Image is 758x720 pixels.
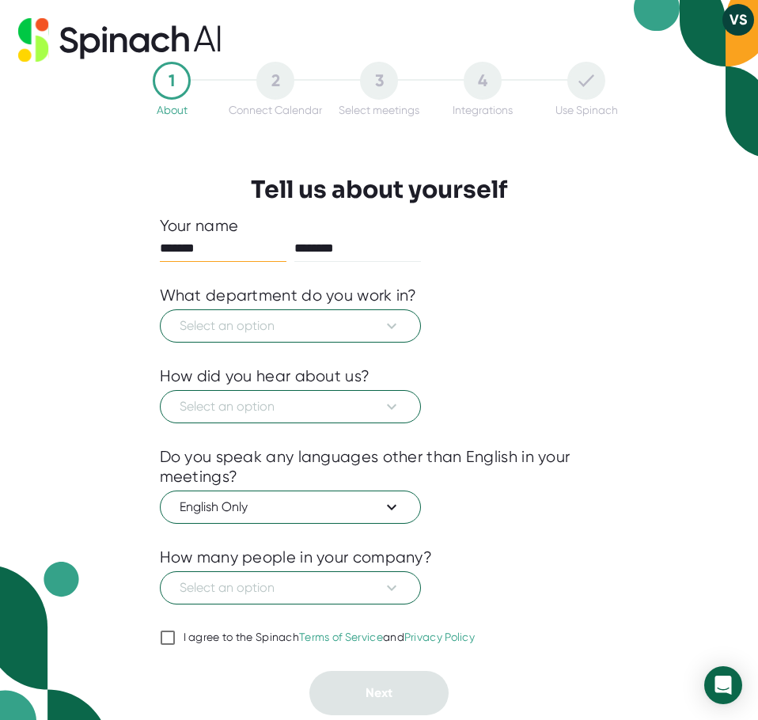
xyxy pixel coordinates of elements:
div: About [157,104,188,116]
div: Select meetings [339,104,419,116]
a: Terms of Service [299,631,383,643]
button: Select an option [160,309,421,343]
div: Your name [160,216,599,236]
div: Do you speak any languages other than English in your meetings? [160,447,599,487]
div: 3 [360,62,398,100]
button: Next [309,671,449,715]
div: Integrations [453,104,513,116]
div: I agree to the Spinach and [184,631,476,645]
button: VS [722,4,754,36]
div: 1 [153,62,191,100]
div: Use Spinach [555,104,618,116]
span: Next [366,685,392,700]
span: English Only [180,498,401,517]
span: Select an option [180,397,401,416]
div: Open Intercom Messenger [704,666,742,704]
span: Select an option [180,316,401,335]
div: 2 [256,62,294,100]
div: How many people in your company? [160,548,433,567]
div: How did you hear about us? [160,366,370,386]
button: Select an option [160,571,421,604]
div: What department do you work in? [160,286,417,305]
button: Select an option [160,390,421,423]
button: English Only [160,491,421,524]
div: Connect Calendar [229,104,322,116]
span: Select an option [180,578,401,597]
div: 4 [464,62,502,100]
a: Privacy Policy [404,631,475,643]
h3: Tell us about yourself [251,176,507,204]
